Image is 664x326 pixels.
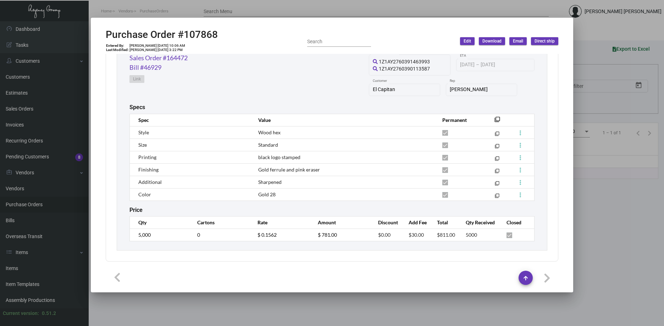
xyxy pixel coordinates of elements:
h2: Price [129,207,143,213]
th: Permanent [435,114,484,126]
th: Qty Received [459,216,500,229]
span: Gold ferrule and pink eraser [258,167,320,173]
span: 1Z1AY2760390113587 [379,66,430,72]
th: Discount [371,216,402,229]
mat-icon: filter_none [495,133,499,137]
span: 5000 [466,232,477,238]
mat-icon: filter_none [495,195,499,199]
th: Add Fee [402,216,430,229]
button: Edit [460,37,475,45]
span: Additional [138,179,162,185]
td: Entered By: [106,44,129,48]
td: [PERSON_NAME] [DATE] 10:06 AM [129,44,186,48]
span: Download [482,38,502,44]
th: Value [251,114,435,126]
span: Sharpened [258,179,282,185]
th: Amount [311,216,371,229]
a: Sales Order #164472 [129,53,188,63]
span: $30.00 [409,232,424,238]
span: Size [138,142,147,148]
span: Email [513,38,523,44]
div: 0.51.2 [42,310,56,317]
button: Email [509,37,527,45]
mat-icon: filter_none [495,170,499,175]
td: Last Modified: [106,48,129,52]
span: Wood hex [258,129,281,135]
span: Finishing [138,167,159,173]
input: Start date [460,62,475,68]
th: Spec [130,114,251,126]
span: Edit [464,38,471,44]
h2: Purchase Order #107868 [106,29,218,41]
button: Download [479,37,505,45]
h2: Specs [129,104,145,111]
a: Bill #46929 [129,63,161,72]
mat-icon: filter_none [494,119,500,124]
mat-icon: filter_none [495,158,499,162]
span: 1Z1AY2760391463993 [379,59,430,64]
span: Printing [138,154,156,160]
mat-icon: filter_none [495,182,499,187]
th: Rate [250,216,311,229]
th: Qty [130,216,190,229]
mat-icon: filter_none [495,145,499,150]
span: Color [138,191,151,197]
span: Standard [258,142,278,148]
span: black logo stamped [258,154,300,160]
span: Link [133,76,141,82]
td: [PERSON_NAME] [DATE] 3:22 PM [129,48,186,52]
th: Closed [499,216,534,229]
input: End date [481,62,515,68]
button: Direct ship [531,37,558,45]
span: Direct ship [535,38,555,44]
div: Current version: [3,310,39,317]
span: – [476,62,479,68]
span: $0.00 [378,232,391,238]
span: $811.00 [437,232,455,238]
th: Total [430,216,458,229]
span: Style [138,129,149,135]
th: Cartons [190,216,250,229]
span: Gold 28 [258,191,276,197]
button: Link [129,75,144,83]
